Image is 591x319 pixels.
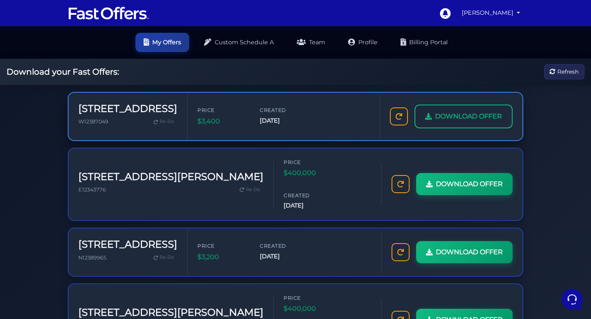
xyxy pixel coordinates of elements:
[34,69,127,77] p: You: hello?
[415,105,513,128] a: DOWNLOAD OFFER
[107,244,158,262] button: Help
[236,185,263,195] a: Re-Do
[284,158,333,166] span: Price
[260,242,309,250] span: Created
[436,247,503,257] span: DOWNLOAD OFFER
[133,46,151,52] a: See all
[260,106,309,114] span: Created
[196,33,282,52] a: Custom Schedule A
[10,56,154,80] a: AuraYou:hello?1mo ago
[340,33,386,52] a: Profile
[246,186,260,194] span: Re-Do
[289,33,333,52] a: Team
[13,60,30,76] img: dark
[150,116,177,127] a: Re-Do
[78,171,263,183] h3: [STREET_ADDRESS][PERSON_NAME]
[260,116,309,125] span: [DATE]
[284,168,333,178] span: $400,000
[25,255,39,262] p: Home
[416,173,513,195] a: DOWNLOAD OFFER
[436,179,503,189] span: DOWNLOAD OFFER
[78,255,106,261] span: N12389965
[416,241,513,263] a: DOWNLOAD OFFER
[78,187,106,193] span: E12343776
[392,33,456,52] a: Billing Portal
[18,134,134,142] input: Search for an Article...
[34,59,127,67] span: Aura
[135,33,189,52] a: My Offers
[160,118,174,125] span: Re-Do
[127,255,138,262] p: Help
[150,252,177,263] a: Re-Do
[560,287,584,312] iframe: Customerly Messenger Launcher
[7,244,57,262] button: Home
[284,191,333,199] span: Created
[260,252,309,261] span: [DATE]
[7,7,138,33] h2: Hello [PERSON_NAME] 👋
[284,201,333,210] span: [DATE]
[557,67,579,76] span: Refresh
[197,242,247,250] span: Price
[102,116,151,123] a: Open Help Center
[57,244,108,262] button: Messages
[78,103,177,115] h3: [STREET_ADDRESS]
[458,5,523,21] a: [PERSON_NAME]
[78,118,108,125] span: W12387049
[197,252,247,262] span: $3,200
[7,67,119,77] h2: Download your Fast Offers:
[78,307,263,319] h3: [STREET_ADDRESS][PERSON_NAME]
[13,116,56,123] span: Find an Answer
[160,254,174,261] span: Re-Do
[71,255,94,262] p: Messages
[197,116,247,127] span: $3,400
[13,84,151,100] button: Start a Conversation
[435,111,502,122] span: DOWNLOAD OFFER
[197,106,247,114] span: Price
[132,59,151,66] p: 1mo ago
[13,46,66,52] span: Your Conversations
[284,294,333,302] span: Price
[78,239,177,251] h3: [STREET_ADDRESS]
[284,303,333,314] span: $400,000
[544,64,584,80] button: Refresh
[59,89,115,95] span: Start a Conversation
